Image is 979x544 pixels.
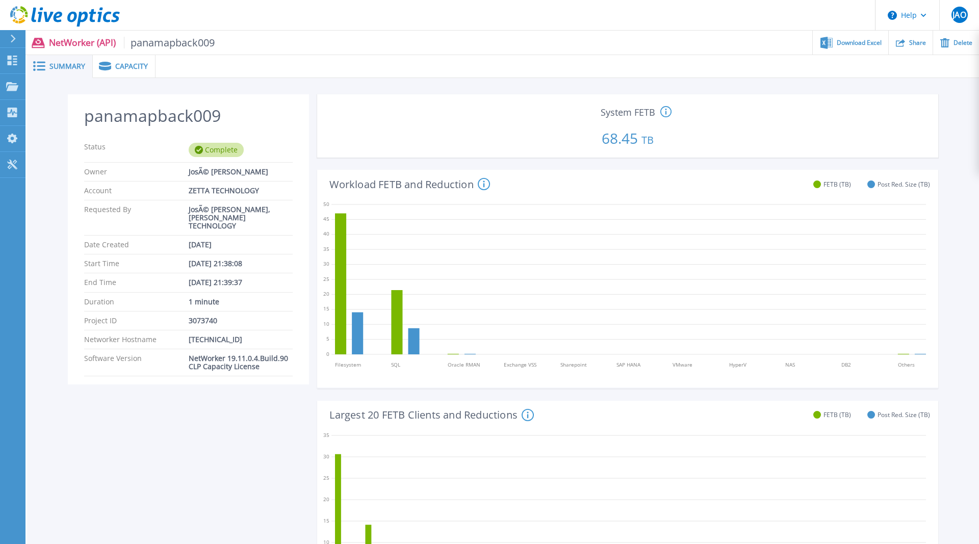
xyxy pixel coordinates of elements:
tspan: Oracle RMAN [448,361,480,368]
tspan: NAS [786,361,795,368]
text: 0 [326,350,329,357]
h2: panamapback009 [84,107,293,125]
tspan: Exchange VSS [504,361,537,368]
p: NetWorker (API) [49,37,215,48]
div: [DATE] 21:38:08 [189,260,293,268]
h4: Workload FETB and Reduction [329,178,489,190]
tspan: SQL [392,361,401,368]
div: NetWorker 19.11.0.4.Build.90 CLP Capacity License [189,354,293,371]
span: Summary [49,63,85,70]
span: Post Red. Size (TB) [878,180,930,188]
text: 30 [323,452,329,459]
text: 15 [323,516,329,524]
tspan: HyperV [729,361,746,368]
text: 35 [323,245,329,252]
tspan: Sharepoint [560,361,587,368]
div: [TECHNICAL_ID] [189,335,293,344]
text: 5 [326,335,329,343]
text: 20 [323,290,329,297]
span: JAO [952,11,966,19]
span: panamapback009 [124,37,215,48]
div: 3073740 [189,317,293,325]
div: JosÃ© [PERSON_NAME], [PERSON_NAME] TECHNOLOGY [189,205,293,230]
tspan: DB2 [842,361,852,368]
span: TB [641,133,654,147]
text: 20 [323,495,329,502]
text: 40 [323,230,329,238]
span: Download Excel [837,40,882,46]
p: Project ID [84,317,189,325]
tspan: Others [898,361,915,368]
p: Date Created [84,241,189,249]
text: 35 [323,431,329,438]
text: 50 [323,200,329,208]
span: Delete [954,40,972,46]
span: FETB (TB) [823,411,851,419]
tspan: Filesystem [335,361,361,368]
div: [DATE] 21:39:37 [189,278,293,287]
text: 45 [323,215,329,222]
span: Capacity [115,63,148,70]
span: Share [909,40,926,46]
tspan: SAP HANA [616,361,641,368]
text: 25 [323,474,329,481]
div: [DATE] [189,241,293,249]
p: End Time [84,278,189,287]
text: 10 [323,320,329,327]
div: JosÃ© [PERSON_NAME] [189,168,293,176]
p: Software Version [84,354,189,371]
h4: Largest 20 FETB Clients and Reductions [329,409,534,421]
span: System FETB [601,108,655,117]
div: ZETTA TECHNOLOGY [189,187,293,195]
div: Complete [189,143,244,157]
p: Start Time [84,260,189,268]
span: FETB (TB) [823,180,851,188]
p: Duration [84,298,189,306]
tspan: VMware [673,361,693,368]
span: Post Red. Size (TB) [878,411,930,419]
p: Account [84,187,189,195]
p: Networker Hostname [84,335,189,344]
text: 15 [323,305,329,313]
p: Status [84,143,189,157]
p: 68.45 [321,119,934,153]
div: 1 minute [189,298,293,306]
text: 30 [323,261,329,268]
p: Requested By [84,205,189,230]
text: 25 [323,275,329,282]
p: Owner [84,168,189,176]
